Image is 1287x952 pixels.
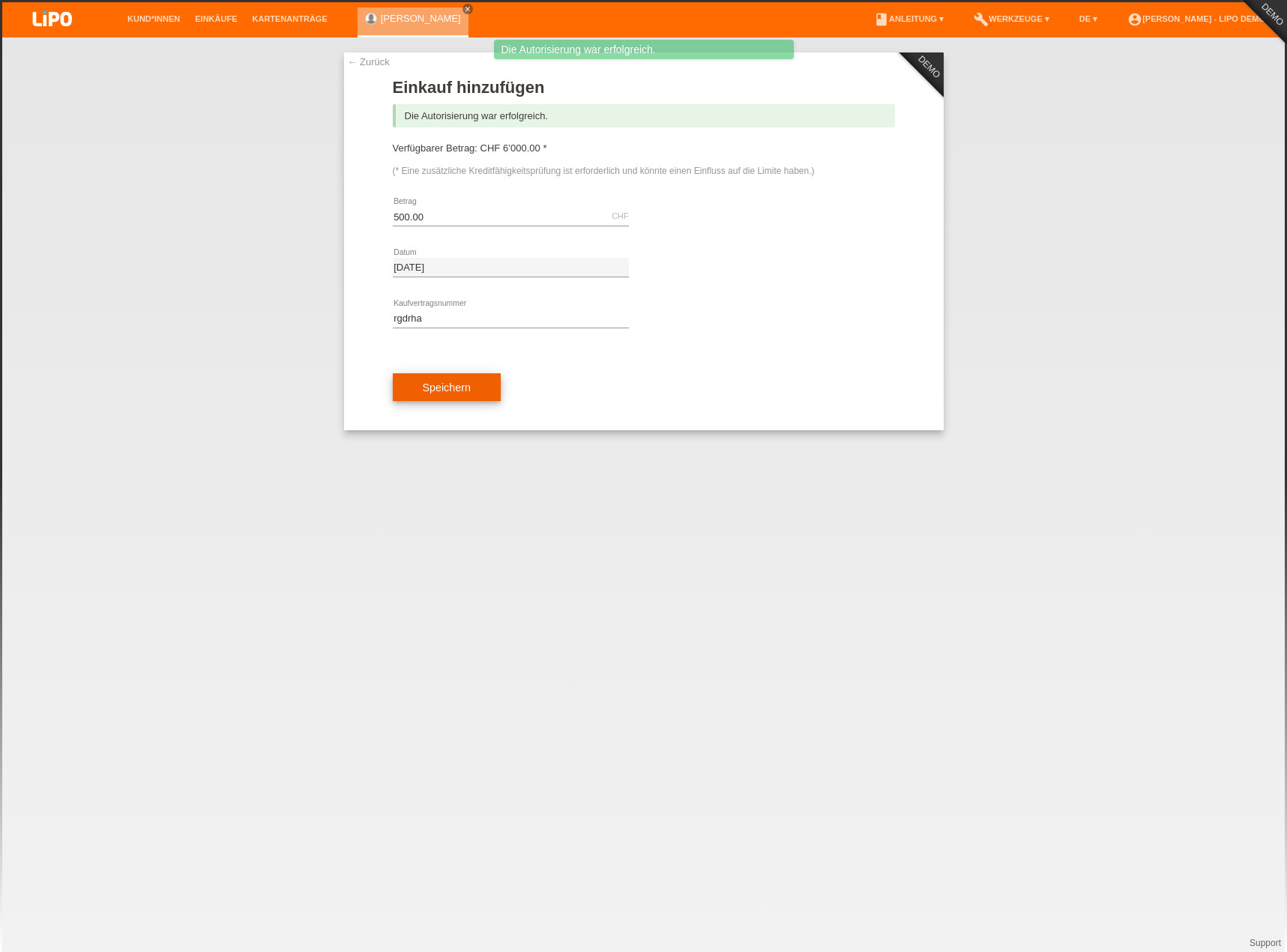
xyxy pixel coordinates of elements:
[393,373,501,402] button: Speichern
[393,78,895,97] h1: Einkauf hinzufügen
[966,14,1057,23] a: buildWerkzeuge ▾
[612,211,629,220] div: CHF
[187,14,244,23] a: Einkäufe
[874,12,889,27] i: book
[393,142,477,154] span: Verfügbarer Betrag:
[866,14,951,23] a: bookAnleitung ▾
[1250,938,1281,948] a: Support
[1072,14,1105,23] a: DE ▾
[120,14,187,23] a: Kund*innen
[381,13,461,24] a: [PERSON_NAME]
[974,12,989,27] i: build
[393,166,815,176] span: (* Eine zusätzliche Kreditfähigkeitsprüfung ist erforderlich und könnte einen Einfluss auf die Li...
[494,40,794,59] div: Die Autorisierung war erfolgreich.
[15,31,90,42] a: LIPO pay
[462,4,473,14] a: close
[464,5,471,13] i: close
[1120,14,1280,23] a: account_circle[PERSON_NAME] - LIPO Demo ▾
[423,382,471,394] span: Speichern
[1127,12,1142,27] i: account_circle
[245,14,335,23] a: Kartenanträge
[393,104,895,127] div: Die Autorisierung war erfolgreich.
